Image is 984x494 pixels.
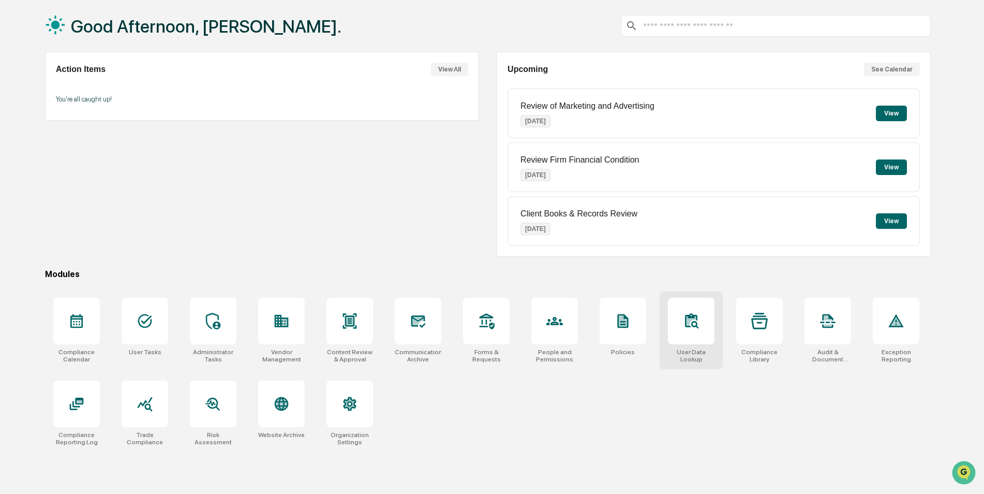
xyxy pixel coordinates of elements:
[190,348,236,363] div: Administrator Tasks
[520,209,637,219] p: Client Books & Records Review
[53,348,100,363] div: Compliance Calendar
[611,348,635,356] div: Policies
[85,130,128,141] span: Attestations
[71,126,132,145] a: 🗄️Attestations
[21,150,65,161] span: Data Lookup
[876,213,907,229] button: View
[736,348,783,363] div: Compliance Library
[520,223,550,235] p: [DATE]
[520,169,550,181] p: [DATE]
[258,431,305,439] div: Website Archive
[35,90,131,98] div: We're available if you need us!
[326,348,373,363] div: Content Review & Approval
[258,348,305,363] div: Vendor Management
[21,130,67,141] span: Preclearance
[75,132,83,140] div: 🗄️
[73,175,125,183] a: Powered byPylon
[71,16,341,37] h1: Good Afternoon, [PERSON_NAME].
[508,65,548,74] h2: Upcoming
[129,348,161,356] div: User Tasks
[10,132,19,140] div: 🖐️
[10,79,29,98] img: 1746055101610-c473b297-6a78-478c-a979-82029cc54cd1
[10,151,19,159] div: 🔎
[520,101,654,111] p: Review of Marketing and Advertising
[431,63,468,76] button: View All
[176,82,188,95] button: Start new chat
[876,159,907,175] button: View
[951,460,979,488] iframe: Open customer support
[876,106,907,121] button: View
[520,115,550,127] p: [DATE]
[56,95,468,103] p: You're all caught up!
[531,348,578,363] div: People and Permissions
[35,79,170,90] div: Start new chat
[56,65,106,74] h2: Action Items
[463,348,510,363] div: Forms & Requests
[53,431,100,446] div: Compliance Reporting Log
[10,22,188,38] p: How can we help?
[190,431,236,446] div: Risk Assessment
[873,348,919,363] div: Exception Reporting
[6,146,69,165] a: 🔎Data Lookup
[864,63,920,76] button: See Calendar
[395,348,441,363] div: Communications Archive
[520,155,639,165] p: Review Firm Financial Condition
[668,348,714,363] div: User Data Lookup
[804,348,851,363] div: Audit & Document Logs
[103,176,125,183] span: Pylon
[45,269,931,279] div: Modules
[6,126,71,145] a: 🖐️Preclearance
[326,431,373,446] div: Organization Settings
[122,431,168,446] div: Trade Compliance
